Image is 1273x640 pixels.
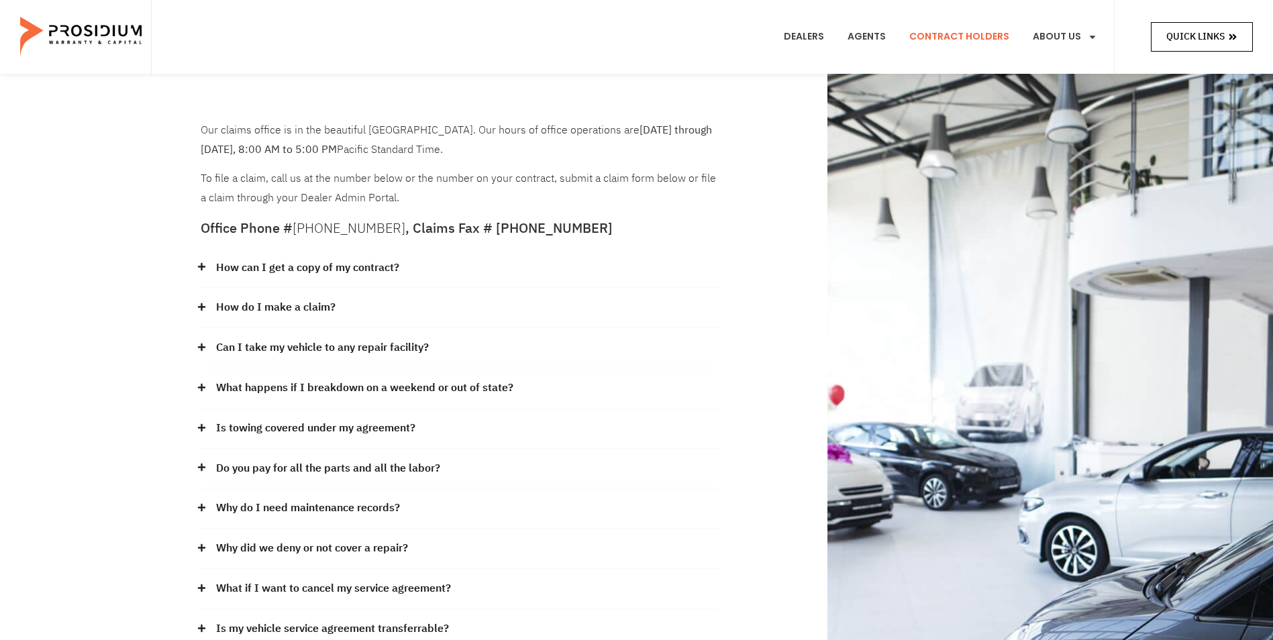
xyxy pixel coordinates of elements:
a: Quick Links [1151,22,1253,51]
nav: Menu [774,12,1107,62]
a: How do I make a claim? [216,298,336,317]
p: Our claims office is in the beautiful [GEOGRAPHIC_DATA]. Our hours of office operations are Pacif... [201,121,719,160]
div: Do you pay for all the parts and all the labor? [201,449,719,489]
b: [DATE] through [DATE], 8:00 AM to 5:00 PM [201,122,712,158]
a: What if I want to cancel my service agreement? [216,579,451,598]
div: Can I take my vehicle to any repair facility? [201,328,719,368]
a: Is my vehicle service agreement transferrable? [216,619,449,639]
div: Why do I need maintenance records? [201,488,719,529]
span: Quick Links [1166,28,1225,45]
a: How can I get a copy of my contract? [216,258,399,278]
a: Do you pay for all the parts and all the labor? [216,459,440,478]
div: To file a claim, call us at the number below or the number on your contract, submit a claim form ... [201,121,719,208]
a: What happens if I breakdown on a weekend or out of state? [216,378,513,398]
div: How can I get a copy of my contract? [201,248,719,288]
a: Why do I need maintenance records? [216,498,400,518]
div: What if I want to cancel my service agreement? [201,569,719,609]
a: Agents [837,12,896,62]
a: Dealers [774,12,834,62]
a: Can I take my vehicle to any repair facility? [216,338,429,358]
div: Is towing covered under my agreement? [201,409,719,449]
a: Contract Holders [899,12,1019,62]
h5: Office Phone # , Claims Fax # [PHONE_NUMBER] [201,221,719,235]
a: [PHONE_NUMBER] [293,218,405,238]
a: Is towing covered under my agreement? [216,419,415,438]
a: Why did we deny or not cover a repair? [216,539,408,558]
div: What happens if I breakdown on a weekend or out of state? [201,368,719,409]
div: Why did we deny or not cover a repair? [201,529,719,569]
div: How do I make a claim? [201,288,719,328]
a: About Us [1023,12,1107,62]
